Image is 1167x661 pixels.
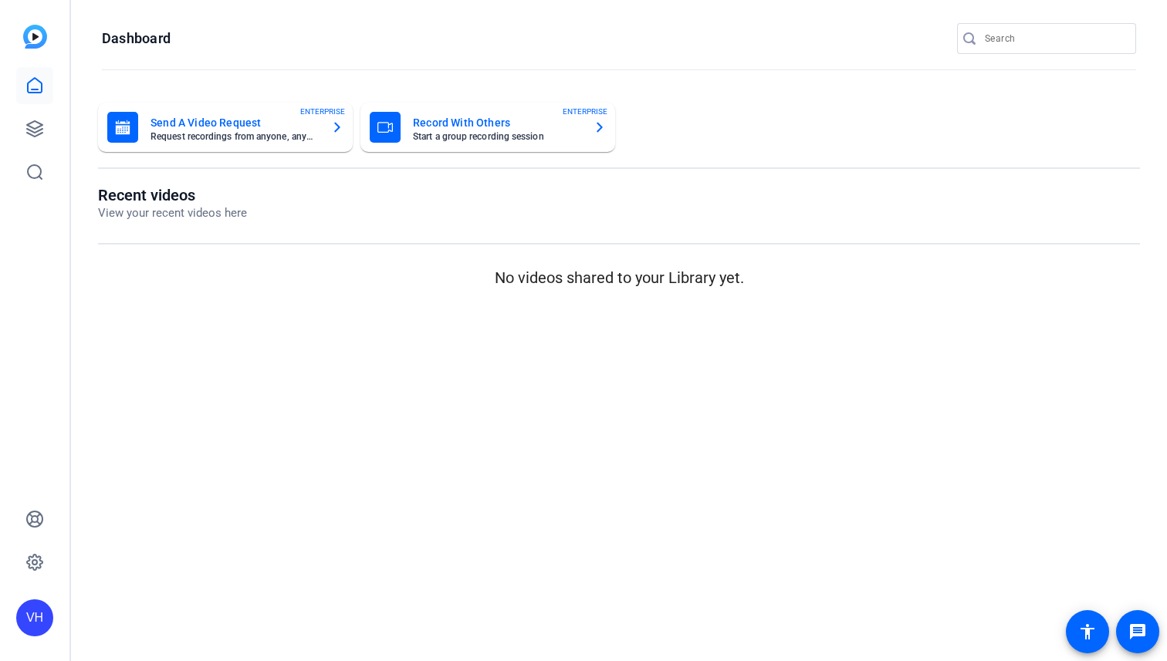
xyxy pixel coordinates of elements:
h1: Dashboard [102,29,171,48]
p: View your recent videos here [98,204,247,222]
button: Send A Video RequestRequest recordings from anyone, anywhereENTERPRISE [98,103,353,152]
span: ENTERPRISE [563,106,607,117]
mat-card-subtitle: Start a group recording session [413,132,581,141]
input: Search [985,29,1124,48]
mat-card-subtitle: Request recordings from anyone, anywhere [151,132,319,141]
mat-icon: message [1128,622,1147,641]
img: blue-gradient.svg [23,25,47,49]
mat-icon: accessibility [1078,622,1097,641]
button: Record With OthersStart a group recording sessionENTERPRISE [360,103,615,152]
mat-card-title: Send A Video Request [151,113,319,132]
span: ENTERPRISE [300,106,345,117]
p: No videos shared to your Library yet. [98,266,1140,289]
mat-card-title: Record With Others [413,113,581,132]
div: VH [16,599,53,636]
h1: Recent videos [98,186,247,204]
